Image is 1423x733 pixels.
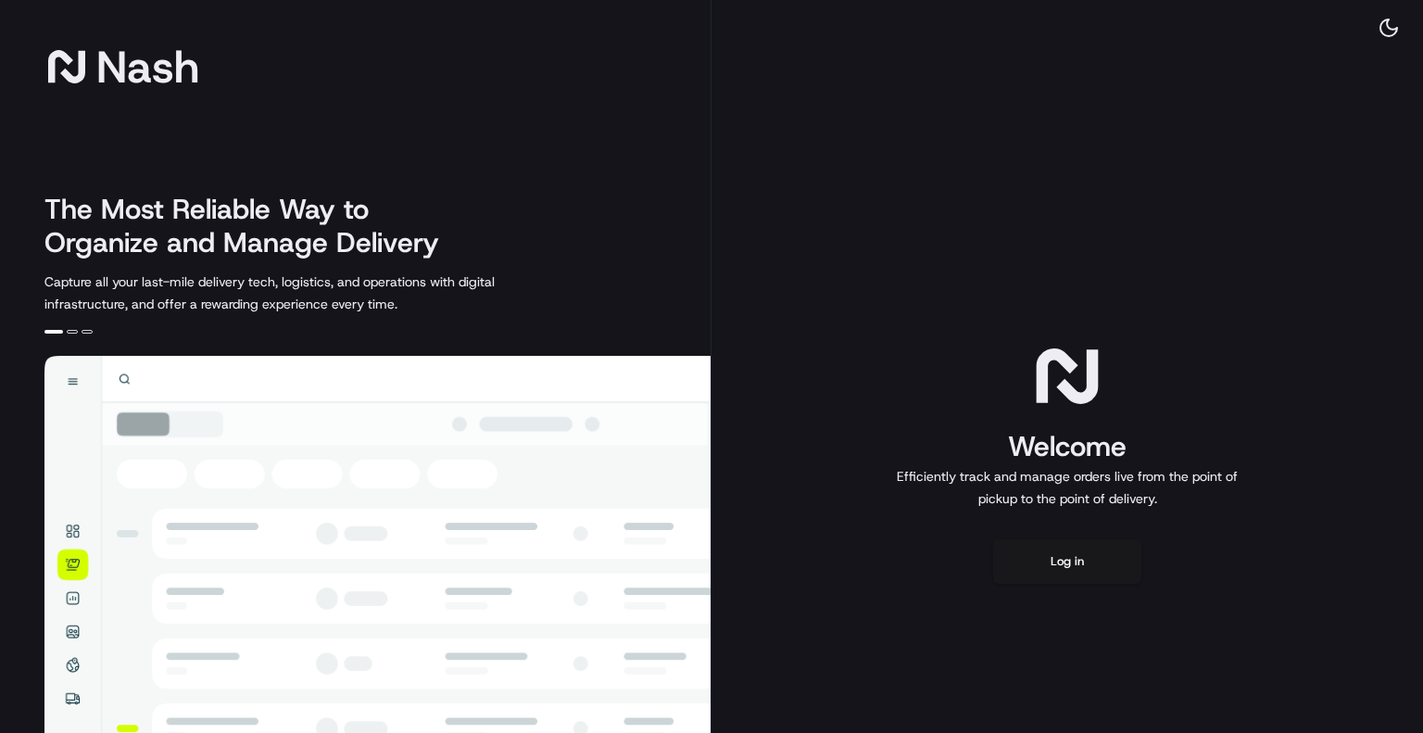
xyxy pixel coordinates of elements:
[889,465,1245,510] p: Efficiently track and manage orders live from the point of pickup to the point of delivery.
[44,193,460,259] h2: The Most Reliable Way to Organize and Manage Delivery
[96,48,199,85] span: Nash
[44,271,578,315] p: Capture all your last-mile delivery tech, logistics, and operations with digital infrastructure, ...
[889,428,1245,465] h1: Welcome
[993,539,1141,584] button: Log in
